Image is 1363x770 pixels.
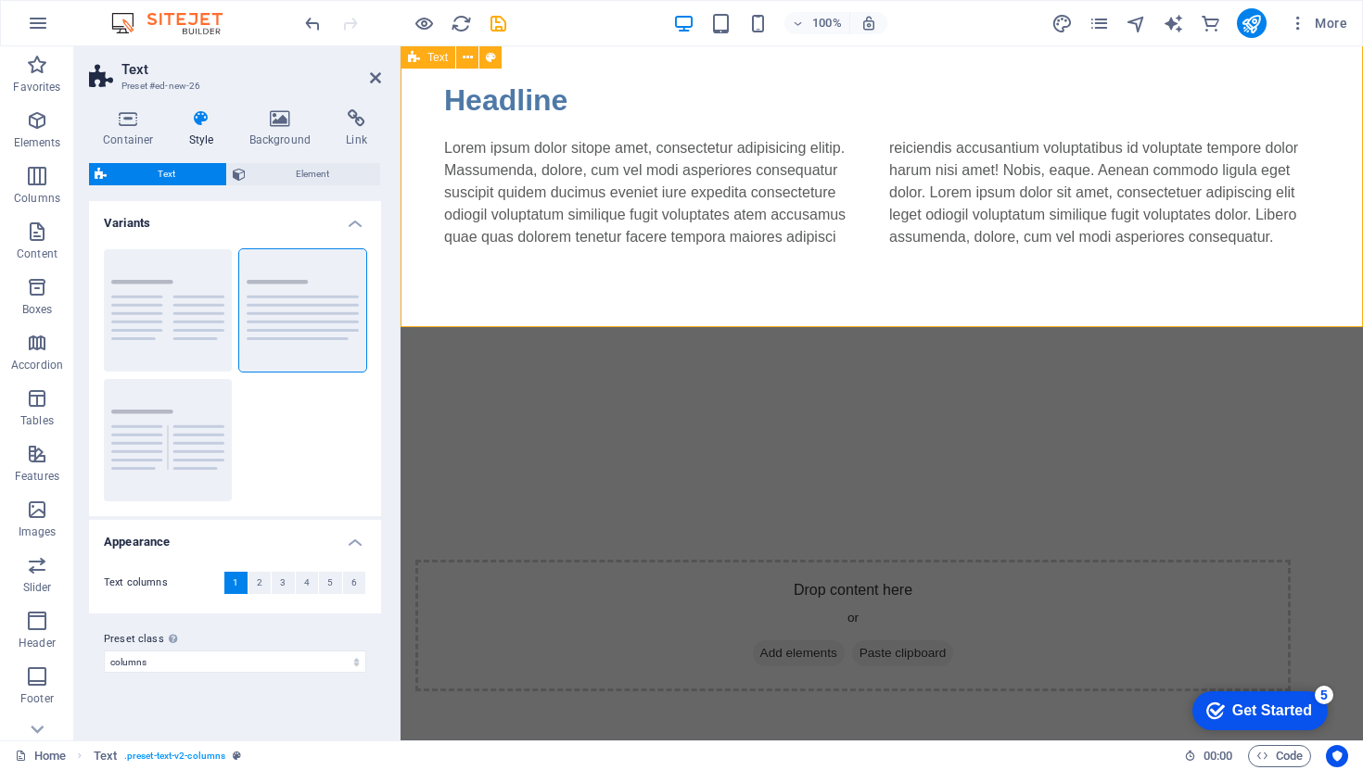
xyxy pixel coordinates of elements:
[1126,12,1148,34] button: navigator
[94,745,242,767] nav: breadcrumb
[233,572,238,594] span: 1
[175,109,236,148] h4: Style
[1126,13,1147,34] i: Navigator
[319,572,342,594] button: 5
[11,358,63,372] p: Accordion
[1289,14,1347,32] span: More
[1326,745,1348,767] button: Usercentrics
[1051,13,1073,34] i: Design (Ctrl+Alt+Y)
[427,52,448,63] span: Text
[227,163,381,185] button: Element
[488,13,509,34] i: Save (Ctrl+S)
[352,594,444,620] span: Add elements
[784,12,850,34] button: 100%
[272,572,295,594] button: 3
[1256,745,1303,767] span: Code
[89,109,175,148] h4: Container
[20,691,54,706] p: Footer
[413,12,435,34] button: Click here to leave preview mode and continue editing
[13,80,60,95] p: Favorites
[1204,745,1232,767] span: 00 00
[1089,13,1110,34] i: Pages (Ctrl+Alt+S)
[1184,745,1233,767] h6: Session time
[55,20,134,37] div: Get Started
[19,636,56,650] p: Header
[251,163,376,185] span: Element
[351,572,357,594] span: 6
[14,135,61,150] p: Elements
[860,15,877,32] i: On resize automatically adjust zoom level to fit chosen device.
[19,524,57,539] p: Images
[89,163,226,185] button: Text
[20,413,54,428] p: Tables
[452,594,554,620] span: Paste clipboard
[812,12,842,34] h6: 100%
[224,572,248,594] button: 1
[104,572,224,594] label: Text columns
[89,201,381,234] h4: Variants
[233,751,241,761] i: This element is a customizable preset
[487,12,509,34] button: save
[112,163,221,185] span: Text
[1200,12,1222,34] button: commerce
[23,580,52,595] p: Slider
[236,109,333,148] h4: Background
[280,572,286,594] span: 3
[1237,8,1267,38] button: publish
[1241,13,1262,34] i: Publish
[15,469,59,484] p: Features
[296,572,319,594] button: 4
[257,572,262,594] span: 2
[304,572,310,594] span: 4
[107,12,246,34] img: Editor Logo
[121,61,381,78] h2: Text
[1089,12,1111,34] button: pages
[1281,8,1355,38] button: More
[1200,13,1221,34] i: Commerce
[343,572,366,594] button: 6
[301,12,324,34] button: undo
[14,191,60,206] p: Columns
[15,9,150,48] div: Get Started 5 items remaining, 0% complete
[1051,12,1074,34] button: design
[1163,12,1185,34] button: text_generator
[248,572,272,594] button: 2
[332,109,381,148] h4: Link
[89,520,381,553] h4: Appearance
[450,12,472,34] button: reload
[327,572,333,594] span: 5
[1248,745,1311,767] button: Code
[15,513,890,645] div: Drop content here
[17,246,57,261] p: Content
[104,628,366,650] label: Preset class
[451,13,472,34] i: Reload page
[137,4,156,22] div: 5
[94,745,117,767] span: Click to select. Double-click to edit
[1217,749,1219,763] span: :
[22,302,53,317] p: Boxes
[15,745,66,767] a: Click to cancel selection. Double-click to open Pages
[121,78,344,95] h3: Preset #ed-new-26
[1163,13,1184,34] i: AI Writer
[302,13,324,34] i: Undo: Variant changed: Default (Ctrl+Z)
[124,745,225,767] span: . preset-text-v2-columns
